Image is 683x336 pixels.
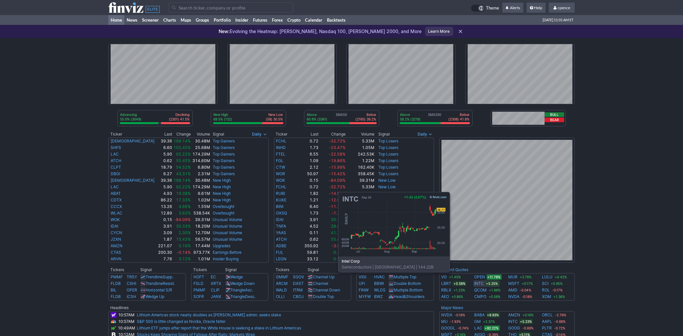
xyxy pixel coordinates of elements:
[213,178,231,183] a: New High
[329,145,346,150] span: -23.47%
[276,184,287,189] a: FCHL
[276,250,284,255] a: FUL
[127,288,137,292] a: OPER
[111,158,121,163] a: ATCH
[213,256,239,261] a: Insider Buying
[157,171,172,177] td: 6.27
[293,274,304,279] a: SGOV
[296,171,319,177] td: 50.97
[296,131,319,138] th: Last
[394,294,424,299] a: Head&Shoulders
[418,131,427,138] span: Daily
[502,3,523,13] a: Alerts
[111,281,121,286] a: FLDB
[276,204,284,209] a: BINI
[191,164,210,171] td: 6.80M
[245,294,256,299] span: Desc.
[108,131,157,138] th: Ticker
[251,15,270,25] a: Futures
[191,216,210,223] td: 39.31M
[296,151,319,158] td: 6.55
[378,139,398,143] a: Top Losers
[394,288,422,292] a: Multiple Bottom
[231,281,255,286] a: Wedge Down
[329,139,346,143] span: -32.72%
[508,293,519,300] a: NVDA
[193,274,204,279] a: HOFT
[173,145,191,150] span: 102.45%
[124,15,140,25] a: News
[441,305,463,310] b: Major News
[441,293,449,300] a: AEO
[356,117,376,121] p: (2165) 39.2%
[137,312,281,317] a: Lithium Americas stock nearly doubles as [PERSON_NAME] admin. seeks stake
[111,204,122,209] a: CCCX
[191,138,210,144] td: 30.48M
[157,223,172,230] td: 3.91
[346,171,375,177] td: 358.45K
[191,158,210,164] td: 314.60M
[543,15,573,25] span: [DATE] 11:01 AM ET
[276,165,285,170] a: CTW
[296,203,319,210] td: 6.40
[329,171,346,176] span: -15.42%
[307,117,328,121] p: 60.8% (3361)
[157,230,172,236] td: 3.09
[108,15,124,25] a: Home
[173,178,191,183] span: 188.14%
[441,274,447,280] a: VG
[303,15,325,25] a: Calendar
[193,15,211,25] a: Groups
[233,15,251,25] a: Insider
[127,274,137,279] a: TRSY
[307,112,328,117] p: Above
[191,144,210,151] td: 25.68M
[449,112,470,117] p: Below
[441,325,455,331] a: GOOGL
[441,287,451,293] a: RBLX
[111,184,119,189] a: LAC
[176,184,191,189] span: 92.22%
[191,210,210,216] td: 538.54K
[276,211,287,215] a: OXSQ
[306,112,377,122] div: SMA50
[293,288,303,292] a: ITRM
[475,280,484,287] a: INTC
[378,184,396,189] a: New Low
[329,178,346,183] span: -84.09%
[146,294,164,299] a: Wedge Up
[359,288,368,292] a: FINW
[213,158,235,163] a: Top Gainers
[331,217,346,222] span: 30.33%
[276,152,286,157] a: FTEL
[296,197,319,203] td: 1.21
[359,281,365,286] a: UFI
[157,197,172,203] td: 86.22
[157,158,172,164] td: 0.62
[140,15,161,25] a: Screener
[542,287,550,293] a: ROL
[127,294,136,299] a: ICSH
[276,217,284,222] a: IDAI
[331,224,346,229] span: 28.82%
[169,112,190,117] p: Declining
[111,197,122,202] a: CDTX
[213,132,224,137] span: Signal
[137,319,225,324] a: S&P 500 is little changed as Nvidia, Oracle falter
[213,204,234,209] a: Overbought
[325,15,348,25] a: Backtests
[378,158,398,163] a: Top Losers
[313,281,328,286] a: Channel
[252,131,262,138] span: Daily
[394,281,421,286] a: Double Bottom
[341,195,447,254] img: chart.ashx
[213,211,234,215] a: Overbought
[157,216,172,223] td: 0.15
[193,281,204,286] a: FSLD
[293,281,304,286] a: DXST
[211,288,220,292] a: CLIP
[378,145,398,150] a: Top Losers
[542,325,552,331] a: PLTR
[346,131,375,138] th: Volume
[111,171,120,176] a: DBGI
